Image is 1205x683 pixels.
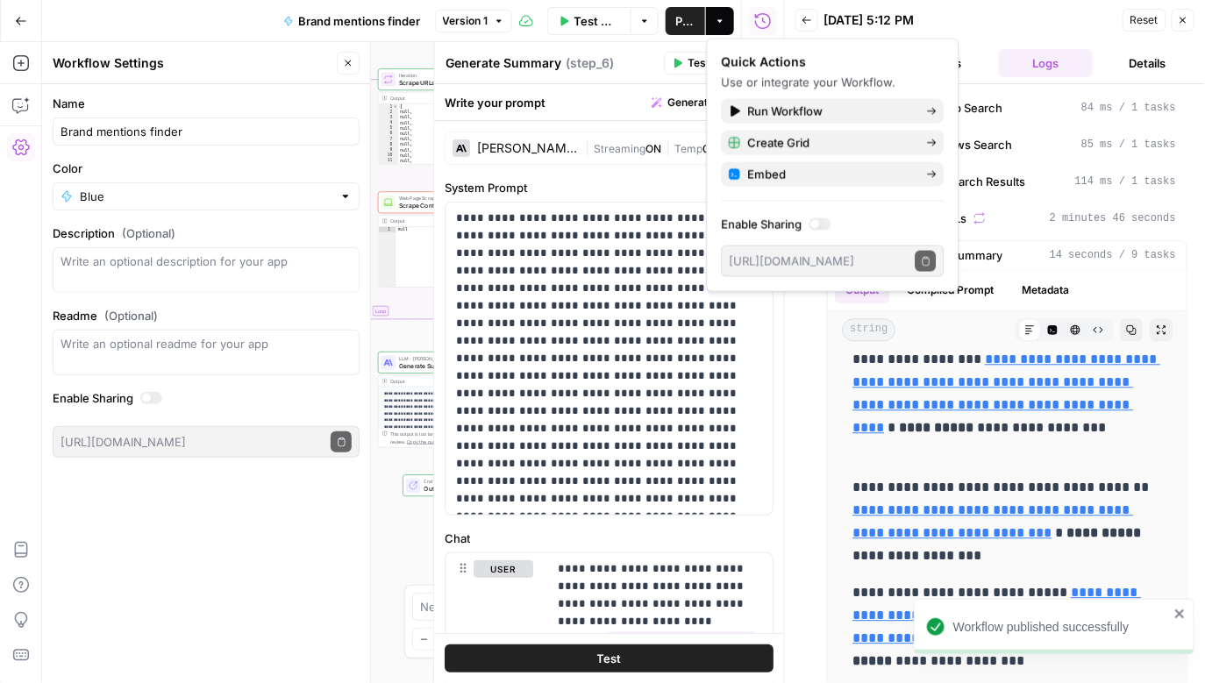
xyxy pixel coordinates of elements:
[674,142,702,155] span: Temp
[721,53,944,71] div: Quick Actions
[1123,9,1166,32] button: Reset
[379,120,399,125] div: 4
[379,164,399,169] div: 12
[53,160,360,177] label: Color
[379,147,399,153] div: 9
[53,389,360,407] label: Enable Sharing
[435,84,785,120] div: Write your prompt
[828,131,1187,159] button: 85 ms / 1 tasks
[379,110,399,115] div: 2
[574,12,620,30] span: Test Workflow
[379,131,399,136] div: 6
[379,137,399,142] div: 7
[999,49,1094,77] button: Logs
[53,307,360,324] label: Readme
[747,166,912,183] span: Embed
[478,142,579,154] div: [PERSON_NAME] 4
[399,195,493,202] span: Web Page Scrape
[668,95,752,110] span: Generate with AI
[897,173,1025,190] span: Process Search Results
[1050,247,1176,263] span: 14 seconds / 9 tasks
[53,95,360,112] label: Name
[379,142,399,147] div: 8
[393,103,398,109] span: Toggle code folding, rows 1 through 21
[1081,137,1176,153] span: 85 ms / 1 tasks
[443,13,488,29] span: Version 1
[1081,100,1176,116] span: 84 ms / 1 tasks
[424,478,486,485] span: End
[1011,277,1080,303] button: Metadata
[399,361,493,370] span: Generate Summary
[390,378,494,385] div: Output
[953,618,1169,636] div: Workflow published successfully
[828,167,1187,196] button: 114 ms / 1 tasks
[379,227,396,232] div: 1
[446,179,774,196] label: System Prompt
[567,54,615,72] span: ( step_6 )
[666,7,706,35] button: Publish
[435,10,512,32] button: Version 1
[446,644,774,672] button: Test
[390,95,494,102] div: Output
[661,139,674,156] span: |
[399,78,493,87] span: Scrape URLs
[80,188,332,205] input: Blue
[379,103,399,109] div: 1
[1100,49,1194,77] button: Details
[299,12,421,30] span: Brand mentions finder
[474,560,534,578] button: user
[645,142,661,155] span: ON
[399,201,493,210] span: Scrape Content
[597,650,622,667] span: Test
[594,142,645,155] span: Streaming
[379,153,399,158] div: 10
[747,103,912,120] span: Run Workflow
[1130,12,1159,28] span: Reset
[828,204,1187,232] button: 2 minutes 46 seconds
[379,125,399,131] div: 5
[665,52,718,75] button: Test
[399,355,493,362] span: LLM · [PERSON_NAME] 4
[1050,210,1176,226] span: 2 minutes 46 seconds
[828,241,1187,269] button: 14 seconds / 9 tasks
[53,54,332,72] div: Workflow Settings
[390,430,514,445] div: This output is too large & has been abbreviated for review. to view the full content.
[645,91,774,114] button: Generate with AI
[547,7,631,35] button: Test Workflow
[273,7,431,35] button: Brand mentions finder
[53,224,360,242] label: Description
[424,484,486,493] span: Output
[676,12,695,30] span: Publish
[842,318,895,341] span: string
[828,94,1187,122] button: 84 ms / 1 tasks
[61,123,352,140] input: Untitled
[747,134,912,152] span: Create Grid
[1174,607,1187,621] button: close
[390,217,494,224] div: Output
[721,75,895,89] span: Use or integrate your Workflow.
[446,530,774,547] label: Chat
[104,307,158,324] span: (Optional)
[379,115,399,120] div: 3
[122,224,175,242] span: (Optional)
[407,439,441,445] span: Copy the output
[399,72,493,79] span: Iteration
[702,142,720,155] span: 0.3
[688,55,710,71] span: Test
[446,54,562,72] textarea: Generate Summary
[379,158,399,163] div: 11
[1075,174,1176,189] span: 114 ms / 1 tasks
[585,139,594,156] span: |
[721,216,944,233] label: Enable Sharing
